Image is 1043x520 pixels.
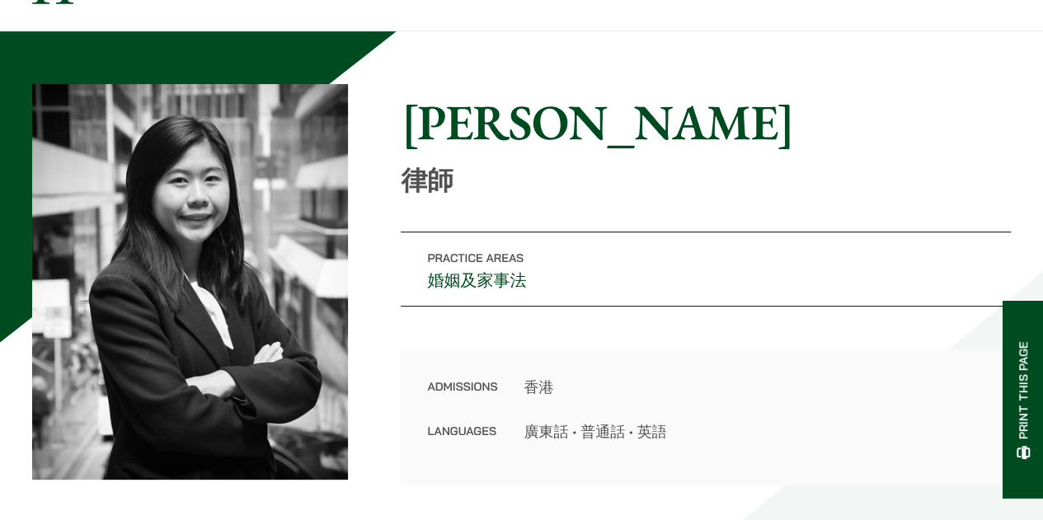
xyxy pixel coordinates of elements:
p: 律師 [401,165,1011,196]
dt: Languages [427,420,497,443]
dd: 廣東話 • 普通話 • 英語 [524,420,984,443]
a: 婚姻及家事法 [427,269,526,291]
h1: [PERSON_NAME] [401,92,1011,152]
dt: Admissions [427,376,497,420]
span: Practice Areas [427,251,524,265]
dd: 香港 [524,376,984,398]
